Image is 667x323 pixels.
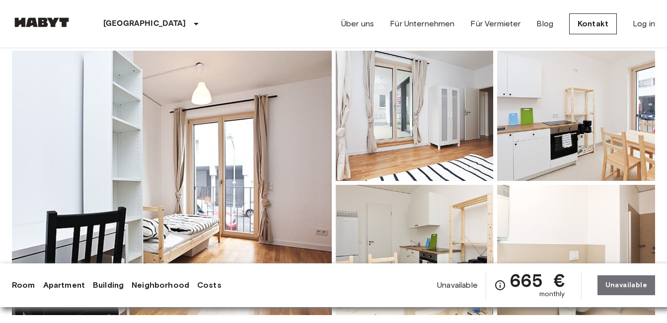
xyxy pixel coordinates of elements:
span: 665 € [510,271,565,289]
a: Für Vermieter [470,18,520,30]
img: Picture of unit DE-04-003-01M [497,185,655,315]
span: Unavailable [437,280,478,291]
a: Kontakt [569,13,617,34]
img: Marketing picture of unit DE-04-003-01M [12,51,332,315]
a: Log in [633,18,655,30]
img: Habyt [12,17,72,27]
a: Blog [536,18,553,30]
span: monthly [539,289,565,299]
svg: Check cost overview for full price breakdown. Please note that discounts apply to new joiners onl... [494,279,506,291]
img: Picture of unit DE-04-003-01M [336,185,494,315]
img: Picture of unit DE-04-003-01M [336,51,494,181]
a: Neighborhood [132,279,189,291]
a: Apartment [43,279,85,291]
a: Costs [197,279,222,291]
a: Building [93,279,124,291]
a: Room [12,279,35,291]
a: Für Unternehmen [390,18,454,30]
img: Picture of unit DE-04-003-01M [497,51,655,181]
a: Über uns [341,18,374,30]
p: [GEOGRAPHIC_DATA] [103,18,186,30]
